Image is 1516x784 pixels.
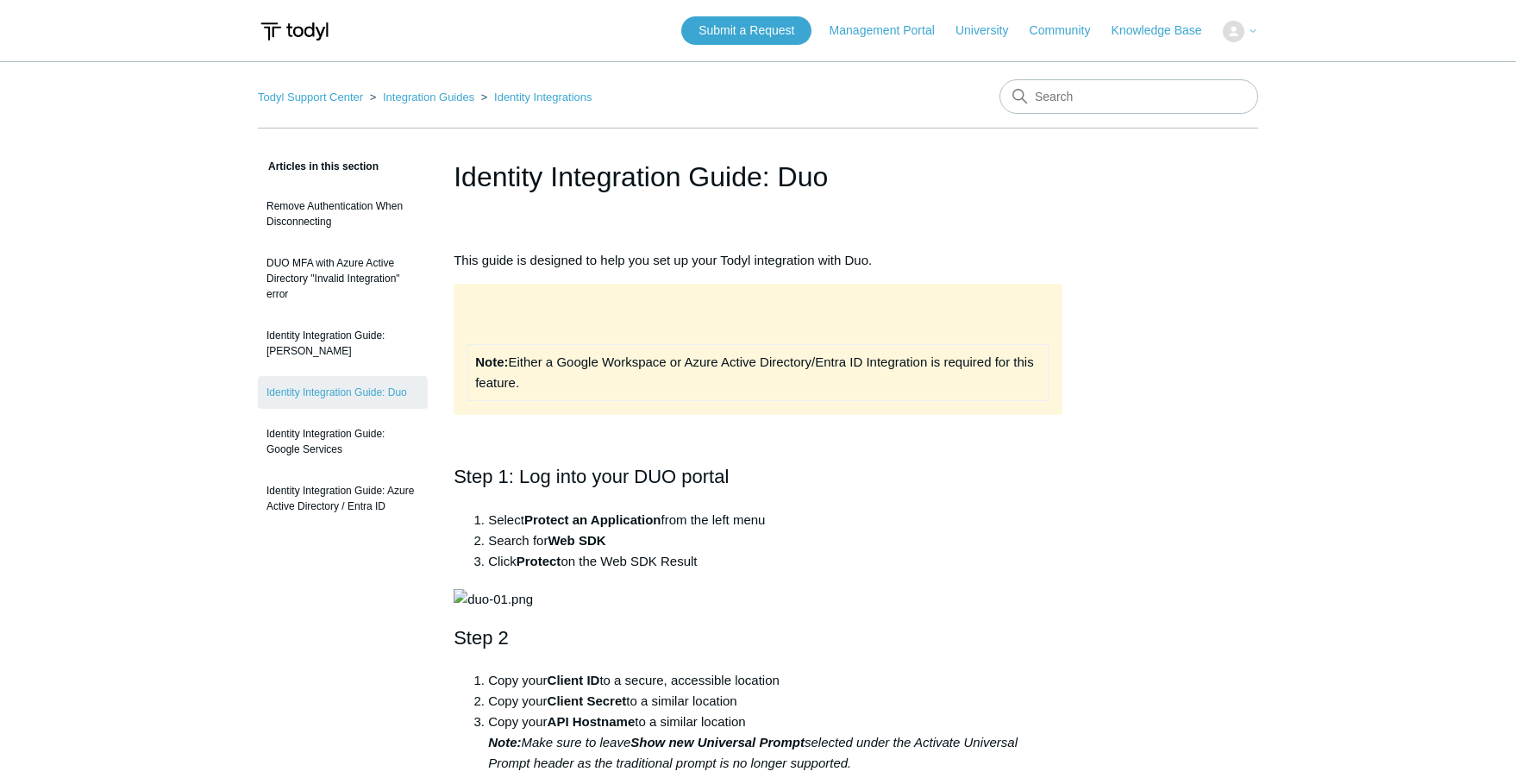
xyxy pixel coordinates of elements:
[258,319,428,367] a: Identity Integration Guide: [PERSON_NAME]
[258,474,428,523] a: Identity Integration Guide: Azure Active Directory / Entra ID
[494,91,592,103] a: Identity Integrations
[1030,22,1108,40] a: Community
[488,735,1018,770] em: Make sure to leave selected under the Activate Universal Prompt header as the traditional prompt ...
[258,376,428,409] a: Identity Integration Guide: Duo
[258,247,428,310] a: DUO MFA with Azure Active Directory "Invalid Integration" error
[630,735,805,750] strong: Show new Universal Prompt
[366,91,478,103] li: Integration Guides
[468,345,1049,401] td: Either a Google Workspace or Azure Active Directory/Entra ID Integration is required for this fea...
[488,551,1062,572] li: Click on the Web SDK Result
[488,530,1062,551] li: Search for
[478,91,592,103] li: Identity Integrations
[454,250,1062,271] p: This guide is designed to help you set up your Todyl integration with Duo.
[488,510,1062,530] li: Select from the left menu
[1112,22,1219,40] a: Knowledge Base
[488,670,1062,691] li: Copy your to a secure, accessible location
[488,691,1062,712] li: Copy your to a similar location
[258,91,363,103] a: Todyl Support Center
[454,156,1062,198] h1: Identity Integration Guide: Duo
[517,554,561,568] strong: Protect
[475,354,508,369] strong: Note:
[258,16,331,47] img: Todyl Support Center Help Center home page
[488,712,1062,774] li: Copy your to a similar location
[488,735,521,750] strong: Note:
[548,714,636,729] strong: API Hostname
[454,461,1062,492] h2: Step 1: Log into your DUO portal
[548,673,600,687] strong: Client ID
[258,190,428,238] a: Remove Authentication When Disconnecting
[681,16,811,45] a: Submit a Request
[548,533,605,548] strong: Web SDK
[999,79,1258,114] input: Search
[454,623,1062,653] h2: Step 2
[830,22,952,40] a: Management Portal
[383,91,474,103] a: Integration Guides
[258,417,428,466] a: Identity Integration Guide: Google Services
[258,160,379,172] span: Articles in this section
[524,512,661,527] strong: Protect an Application
[454,589,533,610] img: duo-01.png
[258,91,366,103] li: Todyl Support Center
[955,22,1025,40] a: University
[548,693,627,708] strong: Client Secret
